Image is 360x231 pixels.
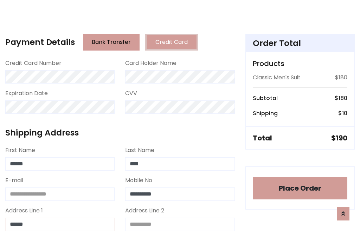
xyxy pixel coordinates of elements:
[5,128,235,138] h4: Shipping Address
[342,109,347,117] span: 10
[145,34,198,51] button: Credit Card
[5,146,35,154] label: First Name
[253,95,278,101] h6: Subtotal
[253,38,347,48] h4: Order Total
[336,133,347,143] span: 190
[125,146,154,154] label: Last Name
[5,206,43,215] label: Address Line 1
[253,134,272,142] h5: Total
[83,34,140,51] button: Bank Transfer
[335,73,347,82] p: $180
[5,59,62,67] label: Credit Card Number
[339,94,347,102] span: 180
[125,59,176,67] label: Card Holder Name
[253,110,278,117] h6: Shipping
[253,59,347,68] h5: Products
[5,176,23,185] label: E-mail
[125,206,164,215] label: Address Line 2
[331,134,347,142] h5: $
[5,89,48,98] label: Expiration Date
[253,177,347,199] button: Place Order
[253,73,301,82] p: Classic Men's Suit
[338,110,347,117] h6: $
[5,37,75,47] h4: Payment Details
[125,176,152,185] label: Mobile No
[335,95,347,101] h6: $
[125,89,137,98] label: CVV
